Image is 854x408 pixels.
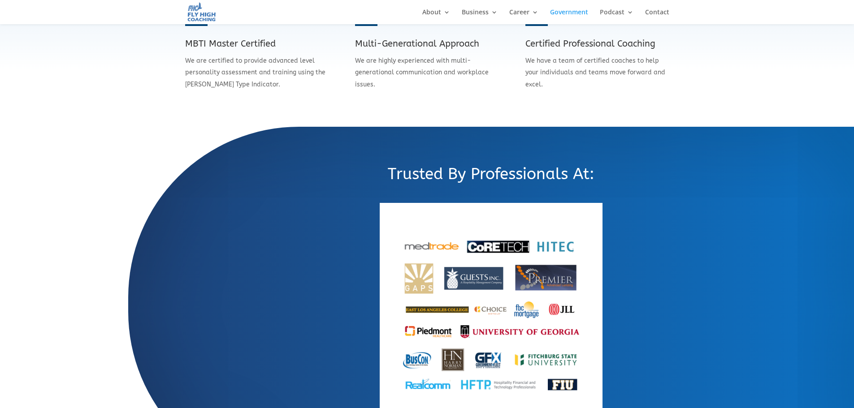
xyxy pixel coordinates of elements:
[525,57,665,88] span: We have a team of certified coaches to help your individuals and teams move forward and excel.
[355,39,479,49] span: Multi-Generational Approach
[185,57,325,88] span: We are certified to provide advanced level personality assessment and training using the [PERSON_...
[462,9,498,24] a: Business
[645,9,669,24] a: Contact
[509,9,538,24] a: Career
[187,2,217,22] img: Fly High Coaching
[334,163,648,189] h2: Trusted By Professionals At:
[355,57,489,88] span: We are highly experienced with multi-generational communication and workplace issues.
[185,39,276,49] span: MBTI Master Certified
[525,39,655,49] span: Certified Professional Coaching
[422,9,450,24] a: About
[600,9,633,24] a: Podcast
[550,9,588,24] a: Government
